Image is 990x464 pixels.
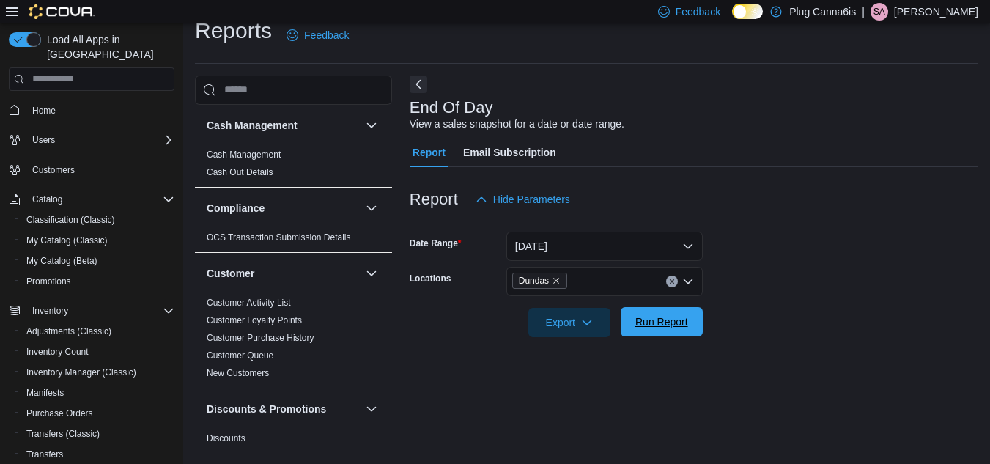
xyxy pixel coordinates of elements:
[15,342,180,362] button: Inventory Count
[207,402,360,416] button: Discounts & Promotions
[15,362,180,383] button: Inventory Manager (Classic)
[552,276,561,285] button: Remove Dundas from selection in this group
[207,333,314,343] a: Customer Purchase History
[26,191,174,208] span: Catalog
[195,294,392,388] div: Customer
[732,19,733,20] span: Dark Mode
[519,273,549,288] span: Dundas
[363,117,380,134] button: Cash Management
[207,232,351,243] a: OCS Transaction Submission Details
[15,230,180,251] button: My Catalog (Classic)
[21,252,174,270] span: My Catalog (Beta)
[410,117,624,132] div: View a sales snapshot for a date or date range.
[21,232,174,249] span: My Catalog (Classic)
[413,138,446,167] span: Report
[3,159,180,180] button: Customers
[26,191,68,208] button: Catalog
[15,403,180,424] button: Purchase Orders
[21,446,174,463] span: Transfers
[207,433,245,443] a: Discounts
[26,102,62,119] a: Home
[32,105,56,117] span: Home
[21,211,174,229] span: Classification (Classic)
[894,3,978,21] p: [PERSON_NAME]
[26,302,74,320] button: Inventory
[207,432,245,444] span: Discounts
[207,315,302,325] a: Customer Loyalty Points
[32,164,75,176] span: Customers
[195,229,392,252] div: Compliance
[506,232,703,261] button: [DATE]
[15,210,180,230] button: Classification (Classic)
[195,16,272,45] h1: Reports
[21,323,117,340] a: Adjustments (Classic)
[512,273,567,289] span: Dundas
[363,199,380,217] button: Compliance
[207,118,298,133] h3: Cash Management
[871,3,888,21] div: Soleil Alexis
[635,314,688,329] span: Run Report
[207,450,276,462] span: Promotion Details
[410,237,462,249] label: Date Range
[26,235,108,246] span: My Catalog (Classic)
[15,271,180,292] button: Promotions
[26,131,174,149] span: Users
[207,201,265,216] h3: Compliance
[207,368,269,378] a: New Customers
[26,161,174,179] span: Customers
[21,446,69,463] a: Transfers
[21,211,121,229] a: Classification (Classic)
[410,99,493,117] h3: End Of Day
[26,428,100,440] span: Transfers (Classic)
[207,314,302,326] span: Customer Loyalty Points
[21,323,174,340] span: Adjustments (Classic)
[666,276,678,287] button: Clear input
[26,161,81,179] a: Customers
[21,384,174,402] span: Manifests
[41,32,174,62] span: Load All Apps in [GEOGRAPHIC_DATA]
[207,332,314,344] span: Customer Purchase History
[207,297,291,309] span: Customer Activity List
[26,367,136,378] span: Inventory Manager (Classic)
[463,138,556,167] span: Email Subscription
[26,276,71,287] span: Promotions
[3,100,180,121] button: Home
[32,194,62,205] span: Catalog
[207,150,281,160] a: Cash Management
[676,4,720,19] span: Feedback
[29,4,95,19] img: Cova
[862,3,865,21] p: |
[21,343,174,361] span: Inventory Count
[3,301,180,321] button: Inventory
[26,387,64,399] span: Manifests
[21,405,174,422] span: Purchase Orders
[410,273,451,284] label: Locations
[15,251,180,271] button: My Catalog (Beta)
[682,276,694,287] button: Open list of options
[21,425,106,443] a: Transfers (Classic)
[21,343,95,361] a: Inventory Count
[363,265,380,282] button: Customer
[21,273,77,290] a: Promotions
[207,451,276,461] a: Promotion Details
[207,167,273,177] a: Cash Out Details
[32,305,68,317] span: Inventory
[26,101,174,119] span: Home
[207,201,360,216] button: Compliance
[26,346,89,358] span: Inventory Count
[15,321,180,342] button: Adjustments (Classic)
[528,308,610,337] button: Export
[15,383,180,403] button: Manifests
[21,252,103,270] a: My Catalog (Beta)
[21,384,70,402] a: Manifests
[537,308,602,337] span: Export
[3,130,180,150] button: Users
[304,28,349,43] span: Feedback
[3,189,180,210] button: Catalog
[207,350,273,361] a: Customer Queue
[363,400,380,418] button: Discounts & Promotions
[21,425,174,443] span: Transfers (Classic)
[32,134,55,146] span: Users
[26,449,63,460] span: Transfers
